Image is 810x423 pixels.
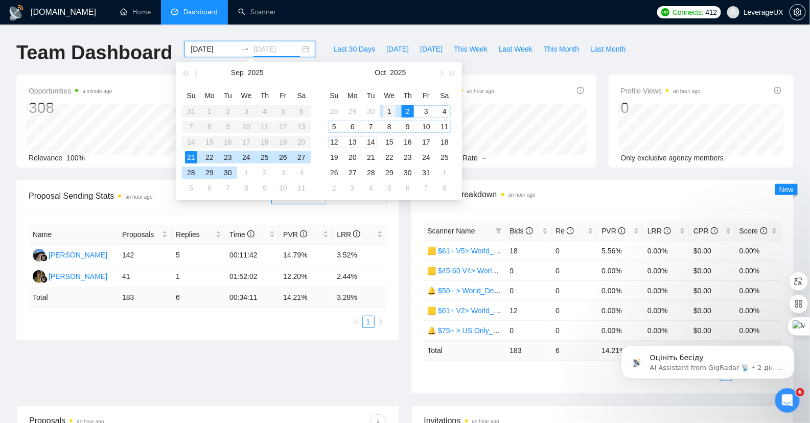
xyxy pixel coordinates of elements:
img: AA [33,249,45,262]
th: Tu [362,87,380,104]
div: [PERSON_NAME] [49,249,107,261]
span: Scanner Name [428,227,475,235]
th: Replies [172,225,225,245]
button: left [350,316,362,328]
td: 0.00% [643,300,689,320]
button: [DATE] [414,41,448,57]
button: This Week [448,41,493,57]
td: 2.44% [333,266,386,288]
div: 6 [203,182,216,194]
span: Connects: [673,7,703,18]
div: 5 [383,182,396,194]
div: 5 [328,121,340,133]
div: 4 [295,167,308,179]
td: 2025-10-10 [417,119,435,134]
td: 0 [506,320,552,340]
div: 8 [383,121,396,133]
div: 26 [328,167,340,179]
div: 23 [402,151,414,163]
span: Scanner Breakdown [424,188,782,201]
div: 30 [222,167,234,179]
td: 2025-10-22 [380,150,399,165]
div: [PERSON_NAME] [49,271,107,282]
div: 8 [240,182,252,194]
a: AA[PERSON_NAME] [33,250,107,258]
input: Start date [191,43,237,55]
div: 4 [365,182,377,194]
span: Proposals [122,229,160,240]
td: 2025-10-25 [435,150,454,165]
td: 2025-10-09 [399,119,417,134]
td: 2025-10-31 [417,165,435,180]
td: 01:52:02 [225,266,279,288]
td: 0.00% [735,280,781,300]
td: 2025-11-05 [380,180,399,196]
li: 1 [362,316,375,328]
span: Bids [510,227,533,235]
td: 0.00% [597,300,643,320]
td: 2025-10-21 [362,150,380,165]
div: 3 [346,182,359,194]
td: 18 [506,241,552,261]
button: Sep [231,62,244,83]
time: an hour ago [467,88,494,94]
time: an hour ago [125,194,152,200]
td: 2025-10-08 [237,180,256,196]
td: 5 [172,245,225,266]
span: 6 [796,388,804,396]
div: 2 [402,105,414,118]
td: 2025-09-21 [182,150,200,165]
span: 412 [706,7,717,18]
div: 27 [346,167,359,179]
span: filter [496,228,502,234]
div: 11 [438,121,451,133]
th: Th [399,87,417,104]
div: 20 [346,151,359,163]
th: Tu [219,87,237,104]
img: Profile image for AI Assistant from GigRadar 📡 [23,31,39,47]
a: 🔔 $75+ > US Only_Design Only_General [428,326,562,335]
div: 12 [328,136,340,148]
div: 308 [29,98,112,118]
a: NK[PERSON_NAME] [33,272,107,280]
span: info-circle [526,227,533,234]
img: upwork-logo.png [661,8,669,16]
span: user [730,9,737,16]
div: 29 [346,105,359,118]
div: 8 [438,182,451,194]
div: 10 [420,121,432,133]
td: 2025-10-08 [380,119,399,134]
span: filter [494,223,504,239]
th: Sa [435,87,454,104]
td: 2025-10-11 [292,180,311,196]
td: 0.00% [735,300,781,320]
div: 7 [420,182,432,194]
div: 4 [438,105,451,118]
td: 14.21 % [597,340,643,360]
span: [DATE] [386,43,409,55]
div: 23 [222,151,234,163]
span: Proposal Sending Stats [29,190,271,202]
td: 0.00% [597,280,643,300]
div: 29 [203,167,216,179]
span: left [353,319,359,325]
td: 2025-10-06 [200,180,219,196]
div: message notification from AI Assistant from GigRadar 📡, 2 дн. тому. Оцініть бесіду [15,21,189,55]
td: 2025-10-23 [399,150,417,165]
th: Fr [417,87,435,104]
td: 2025-11-03 [343,180,362,196]
td: 5.56% [597,241,643,261]
div: 26 [277,151,289,163]
span: CPR [693,227,718,235]
iframe: Intercom notifications повідомлення [606,324,810,395]
img: gigradar-bm.png [40,254,48,262]
span: Replies [176,229,214,240]
td: 2025-09-30 [219,165,237,180]
div: 21 [365,151,377,163]
button: right [375,316,387,328]
span: info-circle [300,230,307,238]
div: 29 [383,167,396,179]
td: 2025-10-07 [219,180,237,196]
span: Invitations [424,85,494,97]
td: 14.21 % [279,288,333,308]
